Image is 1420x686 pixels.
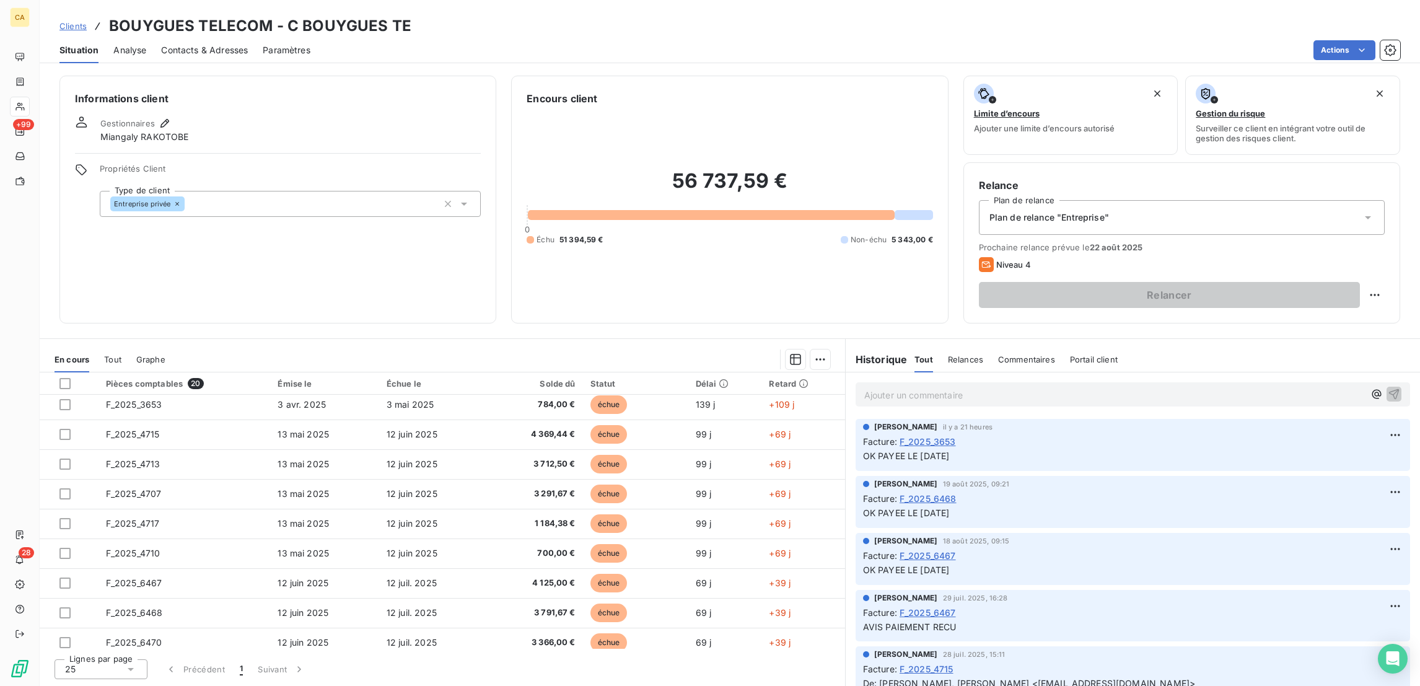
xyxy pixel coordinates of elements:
[106,488,162,499] span: F_2025_4707
[387,548,437,558] span: 12 juin 2025
[892,234,933,245] span: 5 343,00 €
[10,121,29,141] a: +99
[863,508,950,518] span: OK PAYEE LE [DATE]
[106,607,163,618] span: F_2025_6468
[499,607,575,619] span: 3 791,67 €
[387,399,434,410] span: 3 mai 2025
[499,547,575,560] span: 700,00 €
[278,637,328,648] span: 12 juin 2025
[590,574,628,592] span: échue
[161,44,248,56] span: Contacts & Adresses
[979,282,1360,308] button: Relancer
[900,435,956,448] span: F_2025_3653
[863,435,897,448] span: Facture :
[996,260,1031,270] span: Niveau 4
[19,547,34,558] span: 28
[13,119,34,130] span: +99
[948,354,983,364] span: Relances
[188,378,203,389] span: 20
[769,637,791,648] span: +39 j
[590,425,628,444] span: échue
[696,548,712,558] span: 99 j
[846,352,908,367] h6: Historique
[499,458,575,470] span: 3 712,50 €
[59,44,99,56] span: Situation
[863,492,897,505] span: Facture :
[527,91,597,106] h6: Encours client
[55,354,89,364] span: En cours
[232,656,250,682] button: 1
[943,480,1010,488] span: 19 août 2025, 09:21
[387,488,437,499] span: 12 juin 2025
[769,488,791,499] span: +69 j
[769,578,791,588] span: +39 j
[263,44,310,56] span: Paramètres
[185,198,195,209] input: Ajouter une valeur
[979,178,1385,193] h6: Relance
[278,548,329,558] span: 13 mai 2025
[769,548,791,558] span: +69 j
[696,459,712,469] span: 99 j
[590,395,628,414] span: échue
[851,234,887,245] span: Non-échu
[75,91,481,106] h6: Informations client
[387,607,437,618] span: 12 juil. 2025
[106,378,263,389] div: Pièces comptables
[696,399,716,410] span: 139 j
[106,548,160,558] span: F_2025_4710
[863,662,897,675] span: Facture :
[100,118,155,128] span: Gestionnaires
[874,478,938,490] span: [PERSON_NAME]
[696,578,712,588] span: 69 j
[590,604,628,622] span: échue
[696,429,712,439] span: 99 j
[963,76,1178,155] button: Limite d’encoursAjouter une limite d’encours autorisé
[769,379,837,389] div: Retard
[998,354,1055,364] span: Commentaires
[590,485,628,503] span: échue
[387,637,437,648] span: 12 juil. 2025
[1185,76,1400,155] button: Gestion du risqueSurveiller ce client en intégrant votre outil de gestion des risques client.
[100,164,481,181] span: Propriétés Client
[59,20,87,32] a: Clients
[943,651,1006,658] span: 28 juil. 2025, 15:11
[590,514,628,533] span: échue
[499,577,575,589] span: 4 125,00 €
[499,636,575,649] span: 3 366,00 €
[106,578,162,588] span: F_2025_6467
[769,518,791,529] span: +69 j
[387,429,437,439] span: 12 juin 2025
[278,607,328,618] span: 12 juin 2025
[104,354,121,364] span: Tout
[769,607,791,618] span: +39 j
[1090,242,1143,252] span: 22 août 2025
[863,606,897,619] span: Facture :
[10,7,30,27] div: CA
[1196,108,1265,118] span: Gestion du risque
[863,549,897,562] span: Facture :
[696,607,712,618] span: 69 j
[499,517,575,530] span: 1 184,38 €
[1196,123,1390,143] span: Surveiller ce client en intégrant votre outil de gestion des risques client.
[914,354,933,364] span: Tout
[100,131,189,143] span: Miangaly RAKOTOBE
[537,234,554,245] span: Échu
[109,15,411,37] h3: BOUYGUES TELECOM - C BOUYGUES TE
[114,200,171,208] span: Entreprise privée
[590,455,628,473] span: échue
[136,354,165,364] span: Graphe
[106,459,160,469] span: F_2025_4713
[900,549,956,562] span: F_2025_6467
[278,578,328,588] span: 12 juin 2025
[387,578,437,588] span: 12 juil. 2025
[250,656,313,682] button: Suivant
[527,169,932,206] h2: 56 737,59 €
[278,399,326,410] span: 3 avr. 2025
[974,108,1040,118] span: Limite d’encours
[863,622,957,632] span: AVIS PAIEMENT RECU
[696,518,712,529] span: 99 j
[106,429,160,439] span: F_2025_4715
[106,399,162,410] span: F_2025_3653
[590,379,681,389] div: Statut
[113,44,146,56] span: Analyse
